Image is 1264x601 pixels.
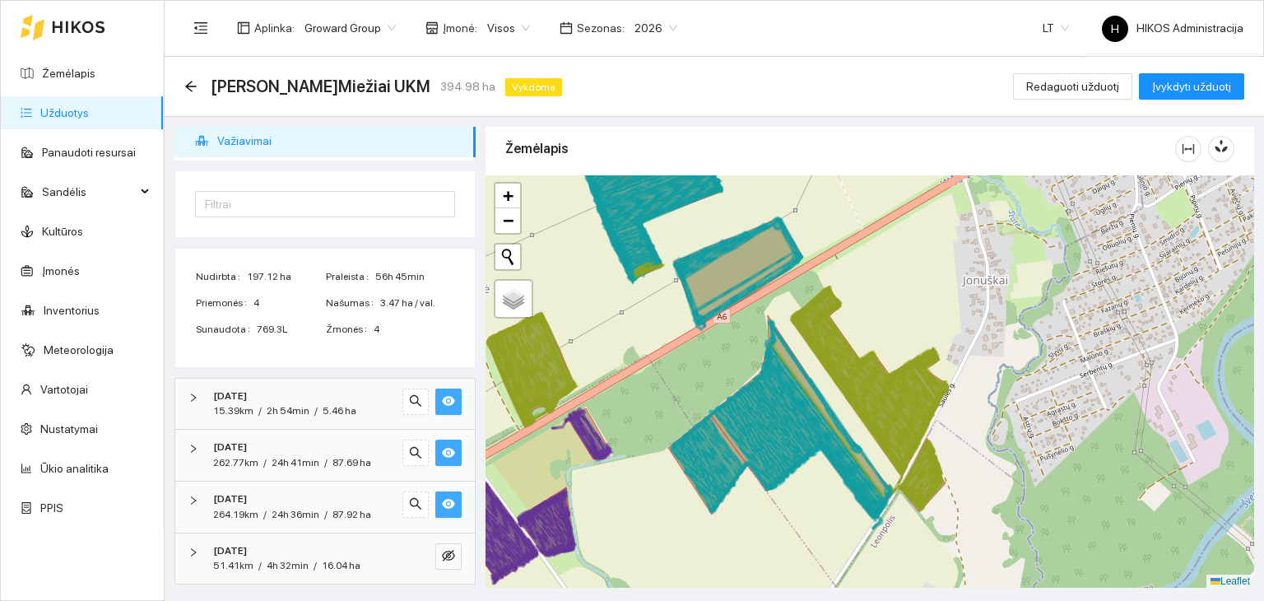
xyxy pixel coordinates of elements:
a: Ūkio analitika [40,462,109,475]
span: Sunaudota [196,322,257,338]
span: 4 [374,322,454,338]
span: arrow-left [184,80,197,93]
span: right [188,547,198,557]
span: eye [442,497,455,513]
button: Redaguoti užduotį [1013,73,1132,100]
span: layout [237,21,250,35]
span: 262.77km [213,457,258,468]
span: menu-fold [193,21,208,35]
a: Kultūros [42,225,83,238]
button: eye-invisible [435,543,462,570]
button: menu-fold [184,12,217,44]
span: / [263,457,267,468]
span: 56h 45min [375,269,454,285]
div: [DATE]15.39km/2h 54min/5.46 hasearcheye [175,379,475,430]
span: 4h 32min [267,560,309,571]
span: − [503,210,513,231]
span: column-width [1176,142,1201,156]
span: eye [442,394,455,410]
button: Įvykdyti užduotį [1139,73,1244,100]
button: column-width [1175,136,1201,162]
span: Važiavimai [217,124,462,157]
button: search [402,389,429,415]
span: LT [1043,16,1069,40]
span: Vykdoma [505,78,562,96]
span: 264.19km [213,509,258,520]
span: 394.98 ha [440,77,495,96]
span: calendar [560,21,573,35]
span: 2h 54min [267,405,309,417]
a: Leaflet [1211,575,1250,587]
span: Nudirbta [196,269,247,285]
span: Įvykdyti užduotį [1152,77,1231,96]
a: Meteorologija [44,343,114,356]
strong: [DATE] [213,441,247,453]
span: Našumas [326,296,380,311]
strong: [DATE] [213,545,247,557]
a: Zoom in [495,184,520,208]
span: + [503,185,513,206]
span: search [409,394,422,410]
span: 769.3L [257,322,324,338]
span: 2026 [634,16,677,40]
span: 197.12 ha [247,269,324,285]
span: right [188,444,198,454]
span: Priemonės [196,296,253,311]
div: [DATE]264.19km/24h 36min/87.92 hasearcheye [175,482,475,533]
span: search [409,497,422,513]
span: 15.39km [213,405,253,417]
button: eye [435,492,462,518]
span: Sandėlis [42,175,136,208]
button: Initiate a new search [495,245,520,269]
span: Aplinka : [254,19,295,37]
a: Redaguoti užduotį [1013,80,1132,93]
a: Panaudoti resursai [42,146,136,159]
a: PPIS [40,501,63,515]
span: 51.41km [213,560,253,571]
strong: [DATE] [213,493,247,505]
span: / [314,405,318,417]
a: Užduotys [40,106,89,119]
a: Vartotojai [40,383,88,396]
span: right [188,393,198,403]
span: Groward Group [304,16,396,40]
span: Įmonė : [443,19,477,37]
span: Sėja Ž.Miežiai UKM [211,73,430,100]
span: Žmonės [326,322,374,338]
a: Zoom out [495,208,520,233]
a: Nustatymai [40,422,98,436]
span: Redaguoti užduotį [1026,77,1119,96]
span: 5.46 ha [323,405,356,417]
span: 87.92 ha [332,509,371,520]
span: Praleista [326,269,375,285]
button: search [402,440,429,466]
span: 24h 36min [272,509,319,520]
span: Visos [487,16,530,40]
span: 3.47 ha / val. [380,296,454,311]
button: search [402,492,429,518]
a: Inventorius [44,304,100,317]
strong: [DATE] [213,390,247,402]
a: Layers [495,281,532,317]
span: 16.04 ha [322,560,360,571]
button: eye [435,389,462,415]
span: H [1111,16,1119,42]
span: / [314,560,317,571]
span: 87.69 ha [332,457,371,468]
span: 24h 41min [272,457,319,468]
span: search [409,446,422,462]
span: / [324,457,328,468]
div: Atgal [184,80,197,94]
div: Žemėlapis [505,125,1175,172]
a: Įmonės [42,264,80,277]
span: Sezonas : [577,19,625,37]
span: eye [442,446,455,462]
div: [DATE]262.77km/24h 41min/87.69 hasearcheye [175,430,475,481]
span: / [324,509,328,520]
span: eye-invisible [442,549,455,565]
a: Žemėlapis [42,67,95,80]
span: 4 [253,296,324,311]
span: HIKOS Administracija [1102,21,1243,35]
span: shop [425,21,439,35]
span: / [263,509,267,520]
